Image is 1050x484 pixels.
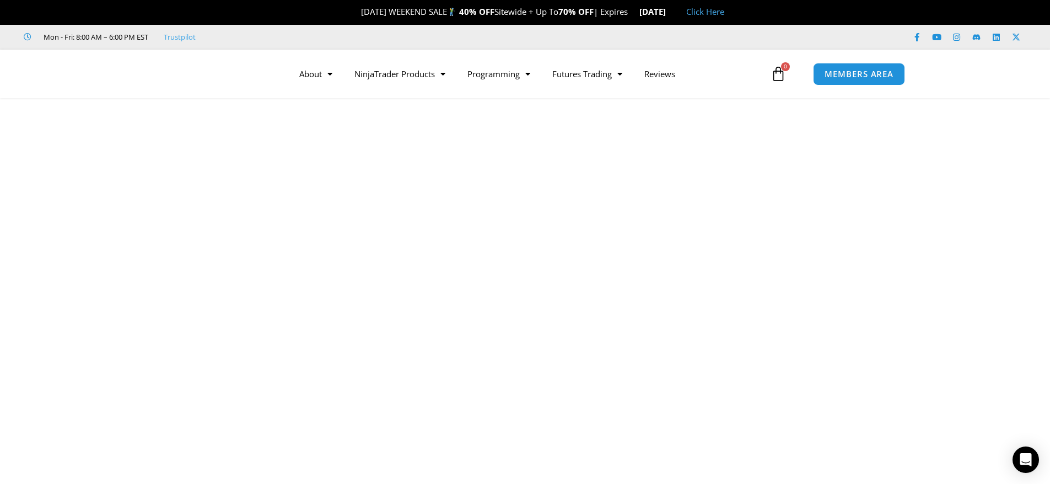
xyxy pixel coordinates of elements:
[541,61,633,87] a: Futures Trading
[288,61,343,87] a: About
[459,6,494,17] strong: 40% OFF
[686,6,724,17] a: Click Here
[1013,447,1039,473] div: Open Intercom Messenger
[558,6,594,17] strong: 70% OFF
[781,62,790,71] span: 0
[813,63,905,85] a: MEMBERS AREA
[349,6,639,17] span: [DATE] WEEKEND SALE Sitewide + Up To | Expires
[343,61,456,87] a: NinjaTrader Products
[666,8,675,16] img: 🏭
[825,70,893,78] span: MEMBERS AREA
[41,30,148,44] span: Mon - Fri: 8:00 AM – 6:00 PM EST
[633,61,686,87] a: Reviews
[448,8,456,16] img: 🏌️‍♂️
[164,30,196,44] a: Trustpilot
[130,54,249,94] img: LogoAI | Affordable Indicators – NinjaTrader
[639,6,675,17] strong: [DATE]
[628,8,637,16] img: ⌛
[456,61,541,87] a: Programming
[352,8,360,16] img: 🎉
[754,58,803,90] a: 0
[288,61,768,87] nav: Menu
